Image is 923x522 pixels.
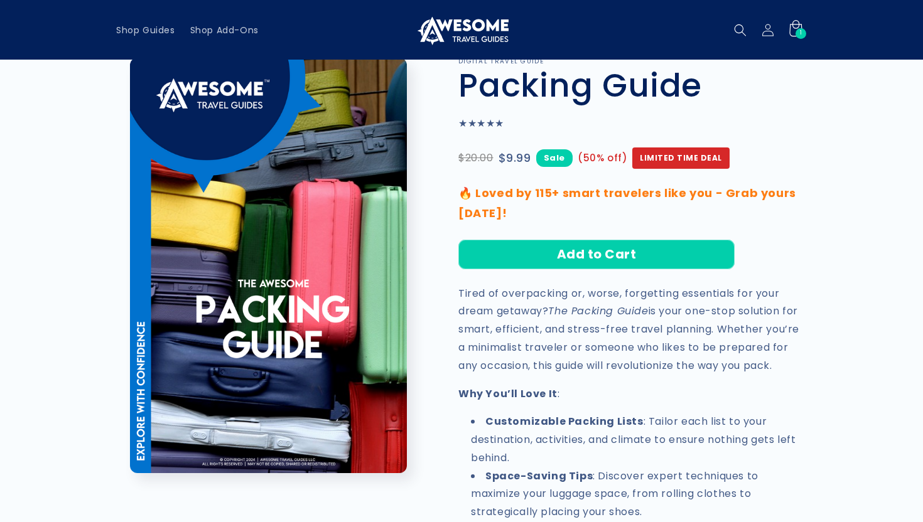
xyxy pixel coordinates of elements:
[458,183,807,224] p: 🔥 Loved by 115+ smart travelers like you - Grab yours [DATE]!
[116,58,427,481] media-gallery: Gallery Viewer
[116,24,175,36] span: Shop Guides
[183,17,266,43] a: Shop Add-Ons
[800,28,802,39] span: 1
[458,58,807,65] p: DIGITAL TRAVEL GUIDE
[458,115,807,133] p: ★★★★★
[458,240,735,269] button: Add to Cart
[458,149,494,168] span: $20.00
[109,17,183,43] a: Shop Guides
[548,304,648,318] em: The Packing Guide
[471,467,807,521] li: : Discover expert techniques to maximize your luggage space, from rolling clothes to strategicall...
[414,15,509,45] img: Awesome Travel Guides
[471,413,807,467] li: : Tailor each list to your destination, activities, and climate to ensure nothing gets left behind.
[410,10,514,50] a: Awesome Travel Guides
[578,149,627,166] span: (50% off)
[485,469,593,483] strong: Space-Saving Tips
[458,385,807,403] p: :
[458,285,807,375] p: Tired of overpacking or, worse, forgetting essentials for your dream getaway? is your one-stop so...
[458,386,558,401] strong: Why You’ll Love It
[499,148,531,168] span: $9.99
[458,65,807,105] h1: Packing Guide
[190,24,259,36] span: Shop Add-Ons
[485,414,644,429] strong: Customizable Packing Lists
[632,147,730,169] span: Limited Time Deal
[536,149,573,166] span: Sale
[726,16,754,44] summary: Search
